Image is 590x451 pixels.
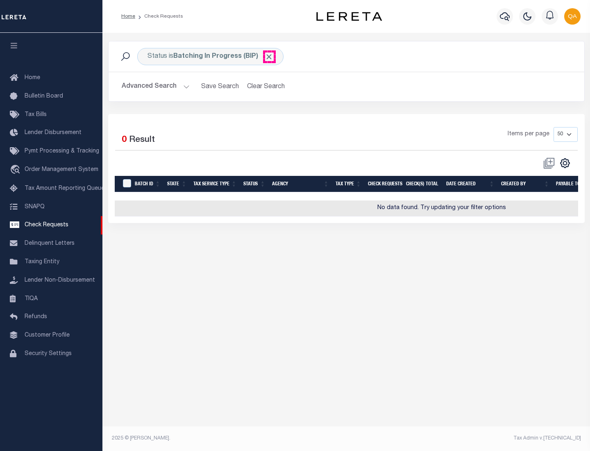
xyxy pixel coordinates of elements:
[269,176,332,193] th: Agency: activate to sort column ascending
[25,222,68,228] span: Check Requests
[25,130,82,136] span: Lender Disbursement
[10,165,23,175] i: travel_explore
[25,186,104,191] span: Tax Amount Reporting Queue
[173,53,273,60] b: Batching In Progress (BIP)
[352,435,581,442] div: Tax Admin v.[TECHNICAL_ID]
[508,130,549,139] span: Items per page
[132,176,164,193] th: Batch Id: activate to sort column ascending
[25,259,59,265] span: Taxing Entity
[244,79,288,95] button: Clear Search
[564,8,581,25] img: svg+xml;base64,PHN2ZyB4bWxucz0iaHR0cDovL3d3dy53My5vcmcvMjAwMC9zdmciIHBvaW50ZXItZXZlbnRzPSJub25lIi...
[25,333,70,338] span: Customer Profile
[25,241,75,246] span: Delinquent Letters
[25,93,63,99] span: Bulletin Board
[25,278,95,283] span: Lender Non-Disbursement
[164,176,190,193] th: State: activate to sort column ascending
[25,204,45,210] span: SNAPQ
[129,134,155,147] label: Result
[25,314,47,320] span: Refunds
[25,351,72,357] span: Security Settings
[25,75,40,81] span: Home
[25,148,99,154] span: Pymt Processing & Tracking
[316,12,382,21] img: logo-dark.svg
[403,176,443,193] th: Check(s) Total
[265,52,273,61] span: Click to Remove
[121,14,135,19] a: Home
[106,435,347,442] div: 2025 © [PERSON_NAME].
[122,136,127,144] span: 0
[25,296,38,301] span: TIQA
[137,48,284,65] div: Status is
[332,176,365,193] th: Tax Type: activate to sort column ascending
[190,176,240,193] th: Tax Service Type: activate to sort column ascending
[135,13,183,20] li: Check Requests
[443,176,498,193] th: Date Created: activate to sort column ascending
[196,79,244,95] button: Save Search
[498,176,553,193] th: Created By: activate to sort column ascending
[25,112,47,118] span: Tax Bills
[365,176,403,193] th: Check Requests
[122,79,190,95] button: Advanced Search
[240,176,269,193] th: Status: activate to sort column ascending
[25,167,98,173] span: Order Management System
